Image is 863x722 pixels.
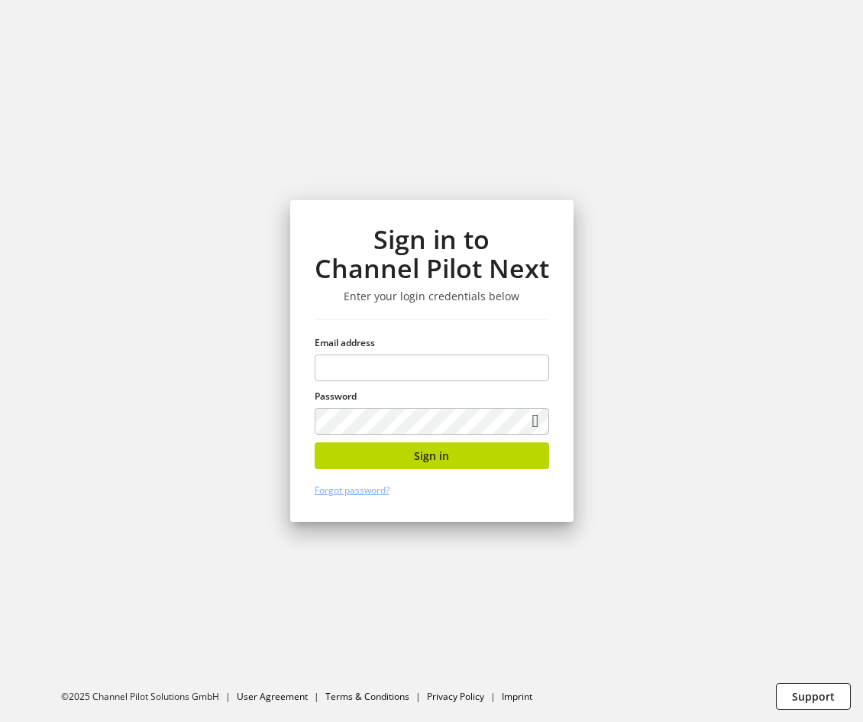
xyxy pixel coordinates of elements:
[61,690,237,704] li: ©2025 Channel Pilot Solutions GmbH
[414,448,449,464] span: Sign in
[792,688,835,704] span: Support
[315,225,549,283] h1: Sign in to Channel Pilot Next
[315,484,389,497] a: Forgot password?
[315,336,375,349] span: Email address
[502,690,532,703] a: Imprint
[427,690,484,703] a: Privacy Policy
[315,442,549,469] button: Sign in
[325,690,409,703] a: Terms & Conditions
[776,683,851,710] button: Support
[315,390,357,403] span: Password
[315,290,549,303] h3: Enter your login credentials below
[237,690,308,703] a: User Agreement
